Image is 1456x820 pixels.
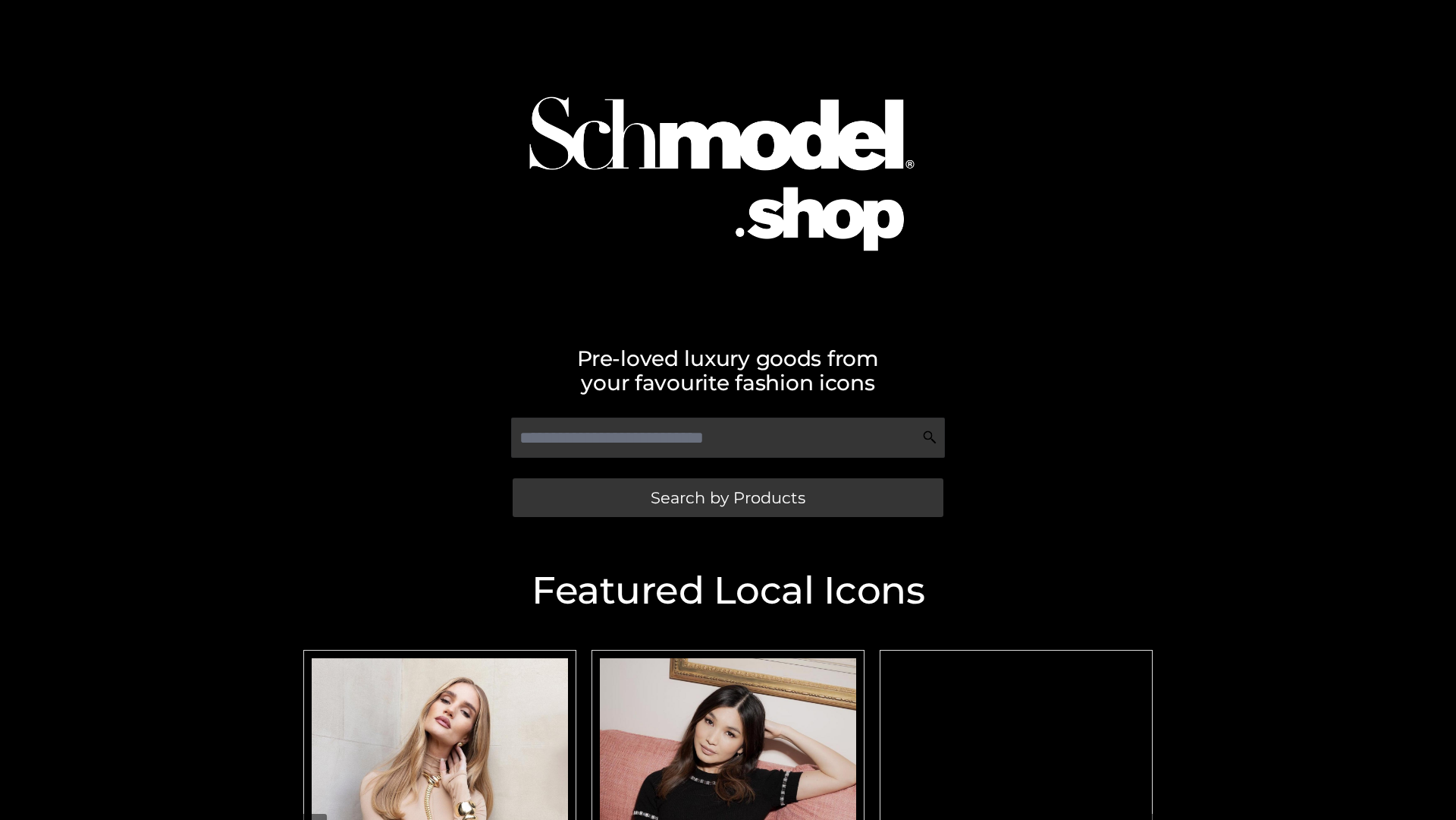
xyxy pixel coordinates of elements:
[513,478,943,517] a: Search by Products
[296,346,1160,395] h2: Pre-loved luxury goods from your favourite fashion icons
[651,490,805,506] span: Search by Products
[296,572,1160,610] h2: Featured Local Icons​
[922,430,937,445] img: Search Icon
